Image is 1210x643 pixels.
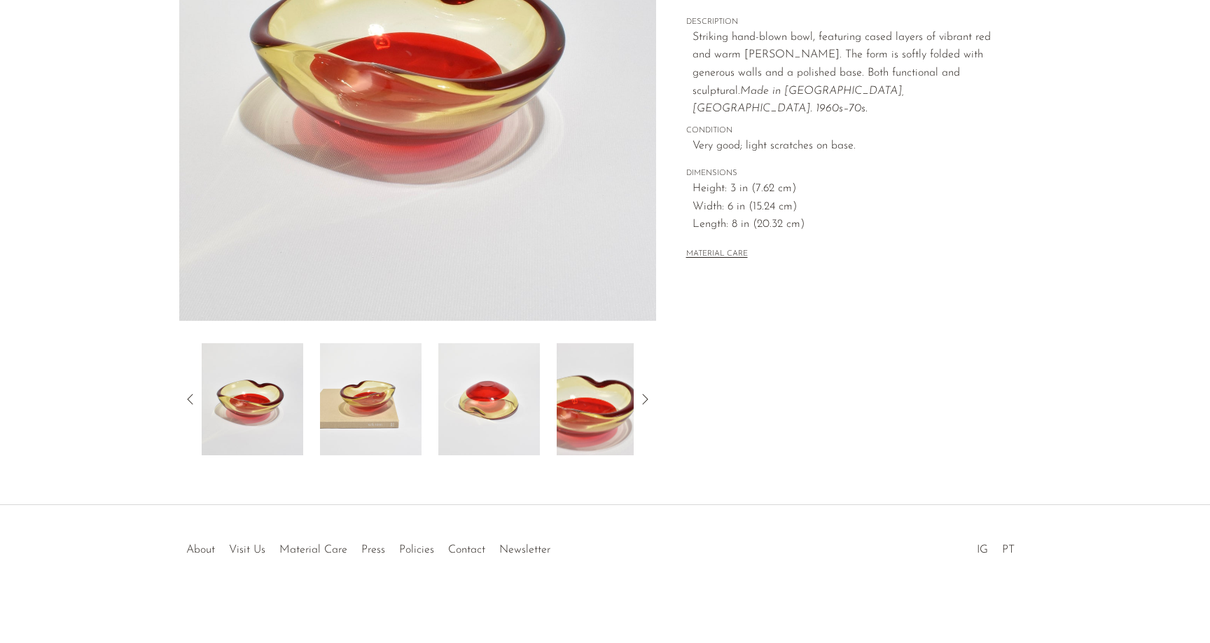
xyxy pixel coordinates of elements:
[229,544,265,555] a: Visit Us
[693,216,1001,234] span: Length: 8 in (20.32 cm)
[686,167,1001,180] span: DIMENSIONS
[399,544,434,555] a: Policies
[186,544,215,555] a: About
[693,198,1001,216] span: Width: 6 in (15.24 cm)
[361,544,385,555] a: Press
[279,544,347,555] a: Material Care
[438,343,540,455] img: Red Italian Glass Bowl
[202,343,303,455] img: Red Italian Glass Bowl
[977,544,988,555] a: IG
[693,29,1001,118] p: Striking hand-blown bowl, featuring cased layers of vibrant red and warm [PERSON_NAME]. The form ...
[693,180,1001,198] span: Height: 3 in (7.62 cm)
[320,343,422,455] img: Red Italian Glass Bowl
[970,533,1022,560] ul: Social Medias
[1002,544,1015,555] a: PT
[693,85,904,115] em: Made in [GEOGRAPHIC_DATA], [GEOGRAPHIC_DATA]. 1960s–70s.
[557,343,658,455] img: Red Italian Glass Bowl
[693,137,1001,155] span: Very good; light scratches on base.
[686,16,1001,29] span: DESCRIPTION
[686,125,1001,137] span: CONDITION
[448,544,485,555] a: Contact
[686,249,748,260] button: MATERIAL CARE
[179,533,557,560] ul: Quick links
